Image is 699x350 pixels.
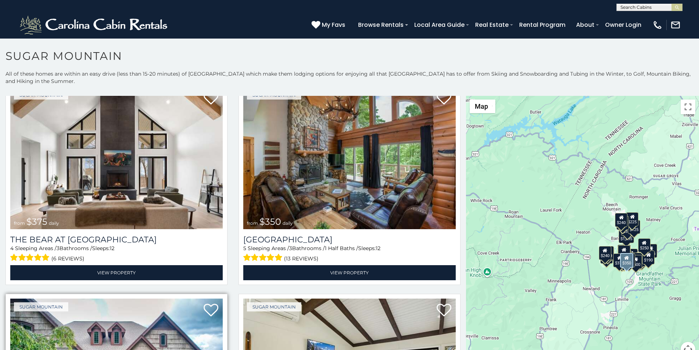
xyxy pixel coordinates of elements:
a: Rental Program [516,18,569,31]
img: White-1-2.png [18,14,171,36]
a: My Favs [312,20,347,30]
a: Sugar Mountain [14,302,68,311]
span: My Favs [322,20,345,29]
span: (13 reviews) [284,254,318,263]
a: View Property [243,265,456,280]
span: 3 [57,245,59,252]
span: 12 [110,245,114,252]
img: mail-regular-white.png [670,20,681,30]
a: The Bear At [GEOGRAPHIC_DATA] [10,235,223,245]
div: $190 [618,245,630,259]
span: 4 [10,245,14,252]
div: $240 [615,213,628,227]
span: 5 [243,245,246,252]
div: $225 [626,212,639,226]
button: Change map style [470,100,495,113]
span: from [247,220,258,226]
span: 12 [376,245,381,252]
span: 3 [289,245,292,252]
div: $375 [614,253,626,267]
img: The Bear At Sugar Mountain [10,87,223,229]
a: Owner Login [601,18,645,31]
a: View Property [10,265,223,280]
a: Browse Rentals [354,18,407,31]
div: $300 [618,245,630,259]
img: Grouse Moor Lodge [243,87,456,229]
div: $500 [630,255,642,269]
span: from [14,220,25,226]
div: $190 [642,250,655,264]
a: The Bear At Sugar Mountain from $375 daily [10,87,223,229]
a: Add to favorites [437,303,451,318]
a: About [572,18,598,31]
a: [GEOGRAPHIC_DATA] [243,235,456,245]
a: Sugar Mountain [247,302,301,311]
div: $200 [625,249,638,263]
div: $250 [638,238,651,252]
span: $375 [26,216,47,227]
div: Sleeping Areas / Bathrooms / Sleeps: [243,245,456,263]
img: phone-regular-white.png [652,20,663,30]
a: Local Area Guide [411,18,468,31]
span: Map [475,102,488,110]
h3: Grouse Moor Lodge [243,235,456,245]
a: Add to favorites [437,91,451,107]
div: $125 [628,220,640,234]
a: Add to favorites [204,91,218,107]
span: (6 reviews) [51,254,84,263]
span: 1 Half Baths / [325,245,358,252]
div: $240 [599,246,611,260]
div: $155 [645,244,657,258]
div: $195 [633,253,646,267]
a: Add to favorites [204,303,218,318]
span: $350 [259,216,281,227]
a: Grouse Moor Lodge from $350 daily [243,87,456,229]
div: $1,095 [619,229,634,243]
div: Sleeping Areas / Bathrooms / Sleeps: [10,245,223,263]
a: Real Estate [472,18,512,31]
span: daily [283,220,293,226]
button: Toggle fullscreen view [681,100,695,114]
div: $350 [620,253,633,268]
span: daily [49,220,59,226]
h3: The Bear At Sugar Mountain [10,235,223,245]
